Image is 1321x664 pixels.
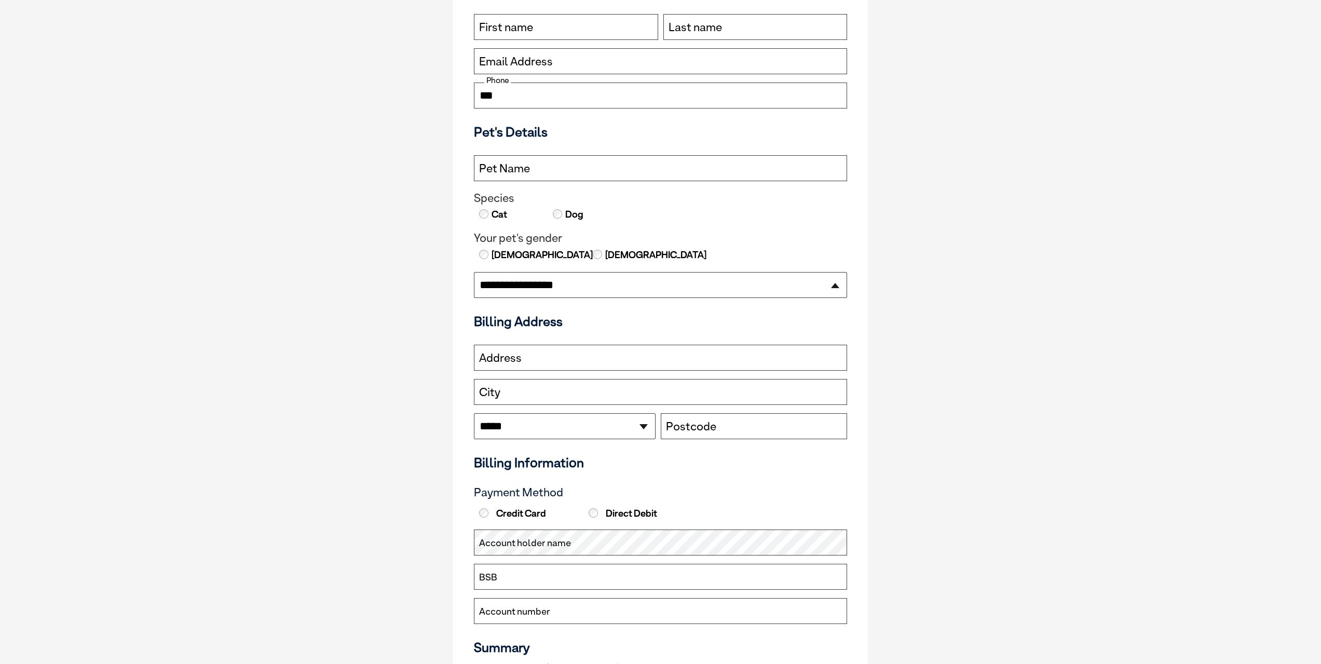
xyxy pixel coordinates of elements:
[479,351,522,365] label: Address
[470,124,851,140] h3: Pet's Details
[491,208,507,221] label: Cat
[669,21,722,34] label: Last name
[474,192,847,205] legend: Species
[476,508,583,519] label: Credit Card
[474,486,847,499] h3: Payment Method
[479,605,550,618] label: Account number
[474,232,847,245] legend: Your pet's gender
[479,508,488,518] input: Credit Card
[479,21,533,34] label: First name
[589,508,598,518] input: Direct Debit
[564,208,583,221] label: Dog
[604,248,706,262] label: [DEMOGRAPHIC_DATA]
[586,508,693,519] label: Direct Debit
[479,571,497,584] label: BSB
[484,76,511,85] label: Phone
[479,55,553,69] label: Email Address
[474,314,847,329] h3: Billing Address
[474,455,847,470] h3: Billing Information
[491,248,593,262] label: [DEMOGRAPHIC_DATA]
[666,420,716,433] label: Postcode
[479,386,500,399] label: City
[479,536,571,550] label: Account holder name
[474,640,847,655] h3: Summary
